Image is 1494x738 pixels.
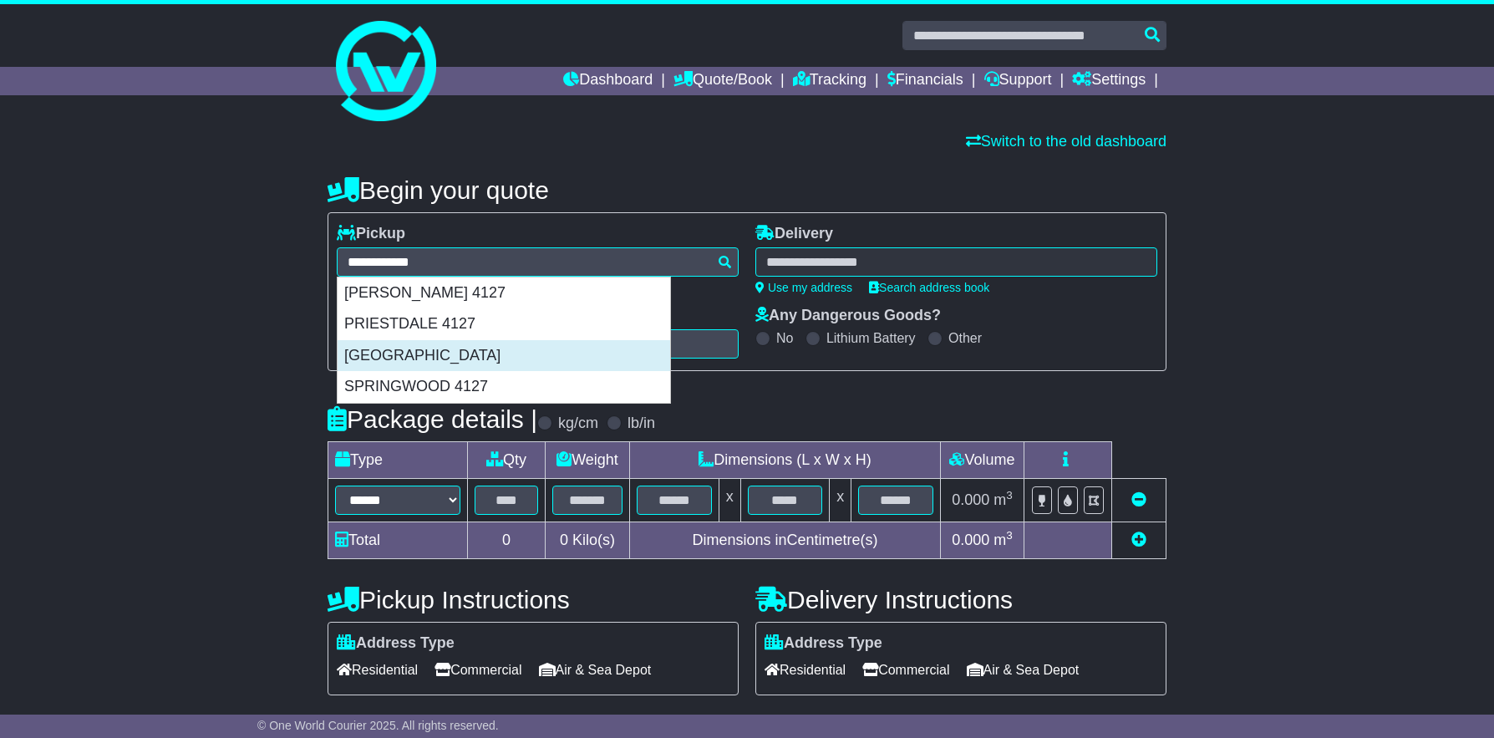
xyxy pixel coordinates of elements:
span: Air & Sea Depot [967,657,1080,683]
span: © One World Courier 2025. All rights reserved. [257,719,499,732]
a: Dashboard [563,67,653,95]
div: PRIESTDALE 4127 [338,308,670,340]
span: m [993,491,1013,508]
label: Address Type [765,634,882,653]
label: Address Type [337,634,455,653]
h4: Package details | [328,405,537,433]
a: Tracking [793,67,866,95]
span: Residential [337,657,418,683]
td: Dimensions in Centimetre(s) [629,522,940,559]
label: Other [948,330,982,346]
div: SPRINGWOOD 4127 [338,371,670,403]
a: Financials [887,67,963,95]
span: Air & Sea Depot [539,657,652,683]
a: Use my address [755,281,852,294]
label: Lithium Battery [826,330,916,346]
td: Total [328,522,468,559]
td: x [719,479,740,522]
div: [PERSON_NAME] 4127 [338,277,670,309]
sup: 3 [1006,529,1013,542]
a: Settings [1072,67,1146,95]
span: Commercial [434,657,521,683]
label: Pickup [337,225,405,243]
span: 0.000 [952,532,989,548]
span: Commercial [862,657,949,683]
td: Weight [546,442,630,479]
span: m [993,532,1013,548]
h4: Delivery Instructions [755,586,1166,613]
td: 0 [468,522,546,559]
a: Switch to the old dashboard [966,133,1166,150]
td: Volume [940,442,1024,479]
span: 0.000 [952,491,989,508]
td: Qty [468,442,546,479]
label: Any Dangerous Goods? [755,307,941,325]
td: x [830,479,851,522]
td: Type [328,442,468,479]
a: Support [984,67,1052,95]
a: Remove this item [1131,491,1146,508]
label: kg/cm [558,415,598,433]
span: 0 [560,532,568,548]
label: lb/in [628,415,655,433]
h4: Begin your quote [328,176,1166,204]
a: Search address book [869,281,989,294]
td: Kilo(s) [546,522,630,559]
sup: 3 [1006,489,1013,501]
label: Delivery [755,225,833,243]
span: Residential [765,657,846,683]
td: Dimensions (L x W x H) [629,442,940,479]
label: No [776,330,793,346]
h4: Pickup Instructions [328,586,739,613]
div: [GEOGRAPHIC_DATA] [338,340,670,372]
a: Add new item [1131,532,1146,548]
typeahead: Please provide city [337,247,739,277]
a: Quote/Book [673,67,772,95]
